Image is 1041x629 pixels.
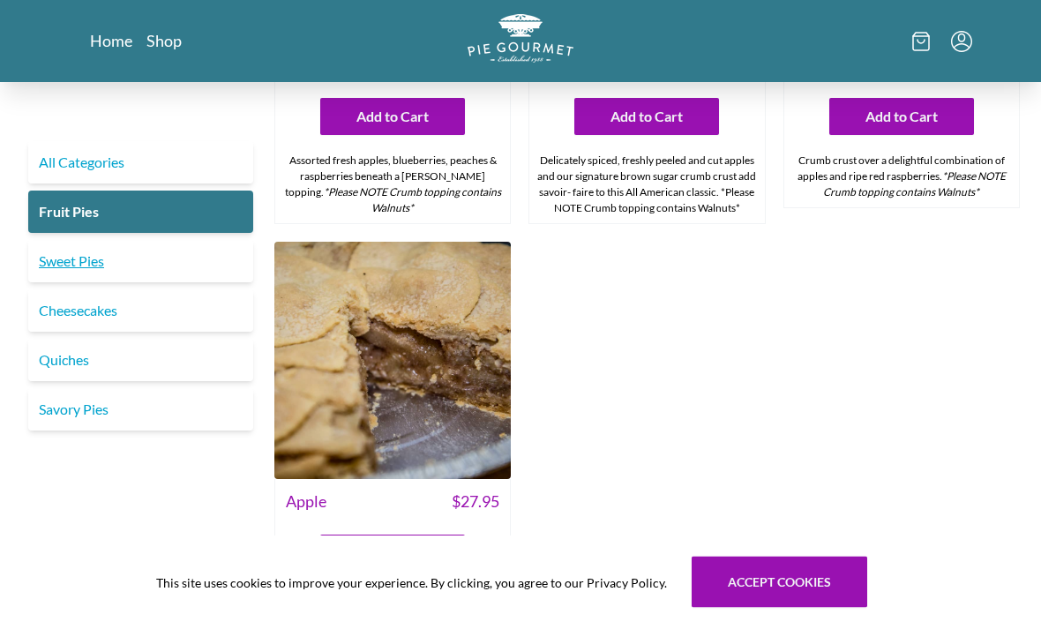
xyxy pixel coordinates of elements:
a: Shop [146,30,182,51]
em: *Please NOTE Crumb topping contains Walnuts* [823,170,1006,199]
span: Add to Cart [356,107,429,128]
div: Assorted fresh apples, blueberries, peaches & raspberries beneath a [PERSON_NAME] topping. [275,146,510,224]
a: Fruit Pies [28,191,253,233]
span: $ 27.95 [452,490,499,514]
a: Savory Pies [28,388,253,431]
span: Add to Cart [865,107,938,128]
button: Menu [951,31,972,52]
img: Apple [274,243,511,479]
span: Add to Cart [610,107,683,128]
a: Quiches [28,339,253,381]
a: Cheesecakes [28,289,253,332]
div: Crumb crust over a delightful combination of apples and ripe red raspberries. [784,146,1019,208]
a: Sweet Pies [28,240,253,282]
a: Home [90,30,132,51]
a: All Categories [28,141,253,183]
span: This site uses cookies to improve your experience. By clicking, you agree to our Privacy Policy. [156,573,667,592]
img: logo [468,14,573,63]
button: Add to Cart [829,99,974,136]
button: Add to Cart [320,99,465,136]
em: *Please NOTE Crumb topping contains Walnuts* [324,186,501,215]
a: Logo [468,14,573,68]
span: Apple [286,490,326,514]
button: Add to Cart [574,99,719,136]
div: Delicately spiced, freshly peeled and cut apples and our signature brown sugar crumb crust add sa... [529,146,764,224]
button: Accept cookies [692,557,867,608]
